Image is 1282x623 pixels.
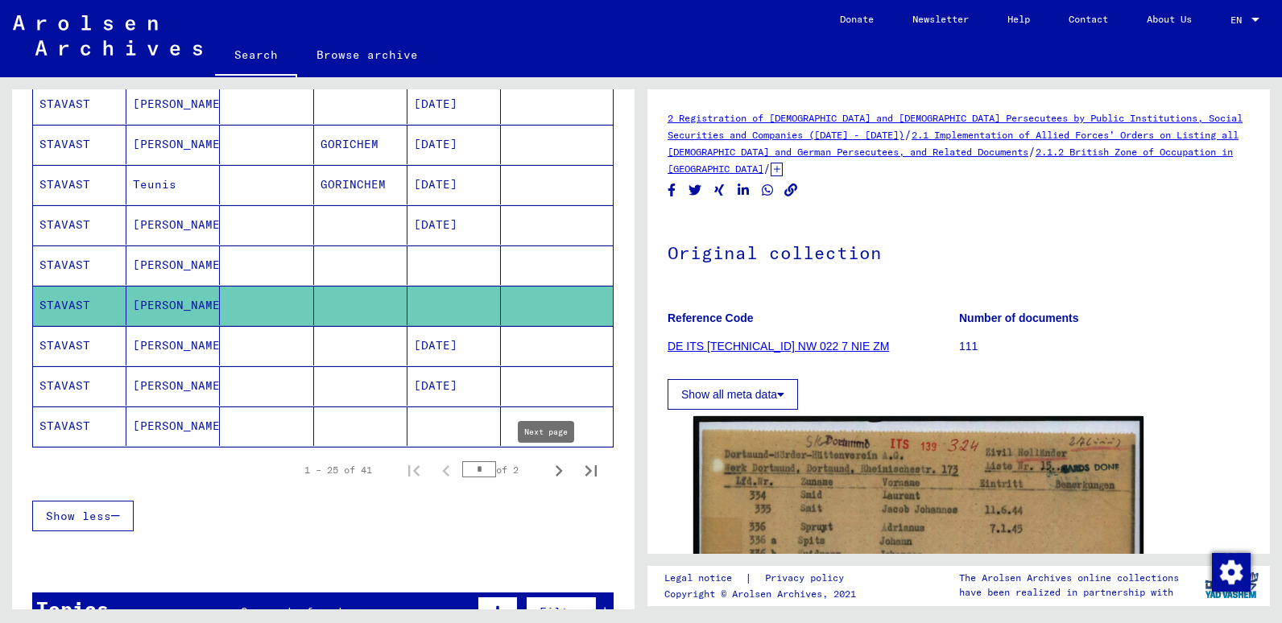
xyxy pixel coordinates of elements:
a: 2.1 Implementation of Allied Forces’ Orders on Listing all [DEMOGRAPHIC_DATA] and German Persecut... [668,129,1239,158]
mat-cell: STAVAST [33,366,126,406]
button: Share on LinkedIn [735,180,752,200]
mat-cell: GORINCHEM [314,165,407,204]
mat-cell: GORICHEM [314,125,407,164]
mat-cell: [DATE] [407,205,501,245]
button: Next page [543,454,575,486]
mat-cell: STAVAST [33,205,126,245]
p: have been realized in partnership with [959,585,1179,600]
mat-cell: STAVAST [33,245,126,285]
div: of 2 [462,462,543,477]
b: Number of documents [959,311,1079,324]
span: EN [1230,14,1248,26]
img: Change consent [1212,553,1251,592]
button: First page [398,454,430,486]
span: records found [248,604,342,619]
mat-cell: STAVAST [33,326,126,365]
button: Share on Twitter [687,180,704,200]
mat-cell: [PERSON_NAME] [126,326,220,365]
mat-cell: [DATE] [407,366,501,406]
p: 111 [959,338,1250,355]
a: Legal notice [664,570,745,587]
a: Browse archive [297,35,437,74]
p: The Arolsen Archives online collections [959,571,1179,585]
h1: Original collection [668,216,1250,287]
b: Reference Code [668,311,754,324]
a: DE ITS [TECHNICAL_ID] NW 022 7 NIE ZM [668,340,889,353]
span: / [904,127,912,142]
mat-cell: [PERSON_NAME] [126,205,220,245]
mat-cell: [DATE] [407,85,501,124]
a: 2 Registration of [DEMOGRAPHIC_DATA] and [DEMOGRAPHIC_DATA] Persecutees by Public Institutions, S... [668,112,1243,141]
mat-cell: [DATE] [407,326,501,365]
mat-cell: [PERSON_NAME] [126,245,220,285]
button: Show less [32,501,134,531]
mat-cell: [PERSON_NAME] [126,286,220,325]
button: Share on WhatsApp [759,180,776,200]
button: Share on Facebook [664,180,680,200]
mat-cell: [DATE] [407,165,501,204]
div: 1 – 25 of 41 [304,463,372,477]
mat-cell: [PERSON_NAME] [126,85,220,124]
button: Show all meta data [668,379,798,410]
p: Copyright © Arolsen Archives, 2021 [664,587,863,601]
button: Copy link [783,180,800,200]
img: yv_logo.png [1201,565,1262,605]
div: Topics [36,594,109,623]
span: / [1028,144,1036,159]
a: Search [215,35,297,77]
span: 8 [241,604,248,619]
div: | [664,570,863,587]
mat-cell: STAVAST [33,125,126,164]
mat-cell: STAVAST [33,286,126,325]
button: Previous page [430,454,462,486]
mat-cell: [PERSON_NAME] [126,406,220,446]
a: Privacy policy [752,570,863,587]
mat-cell: STAVAST [33,406,126,446]
span: Show less [46,509,111,523]
mat-cell: [DATE] [407,125,501,164]
mat-cell: STAVAST [33,165,126,204]
mat-cell: STAVAST [33,85,126,124]
mat-cell: Teunis [126,165,220,204]
img: Arolsen_neg.svg [13,15,202,56]
button: Last page [575,454,607,486]
button: Share on Xing [711,180,728,200]
mat-cell: [PERSON_NAME] [126,366,220,406]
div: Change consent [1211,552,1250,591]
mat-cell: [PERSON_NAME] [126,125,220,164]
span: Filter [540,604,583,619]
span: / [763,161,771,175]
